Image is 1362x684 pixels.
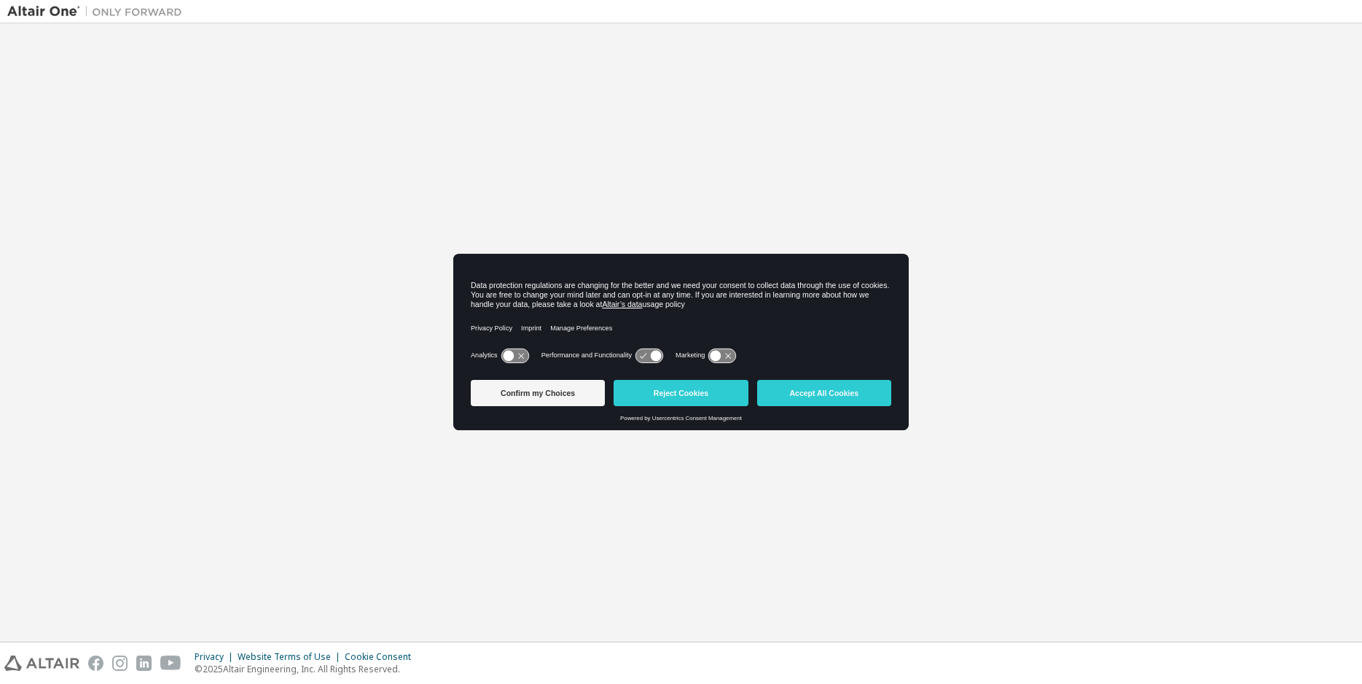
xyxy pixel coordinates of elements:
p: © 2025 Altair Engineering, Inc. All Rights Reserved. [195,663,420,675]
img: instagram.svg [112,656,128,671]
div: Cookie Consent [345,651,420,663]
img: altair_logo.svg [4,656,79,671]
img: facebook.svg [88,656,103,671]
div: Website Terms of Use [238,651,345,663]
img: Altair One [7,4,189,19]
img: linkedin.svg [136,656,152,671]
img: youtube.svg [160,656,181,671]
div: Privacy [195,651,238,663]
